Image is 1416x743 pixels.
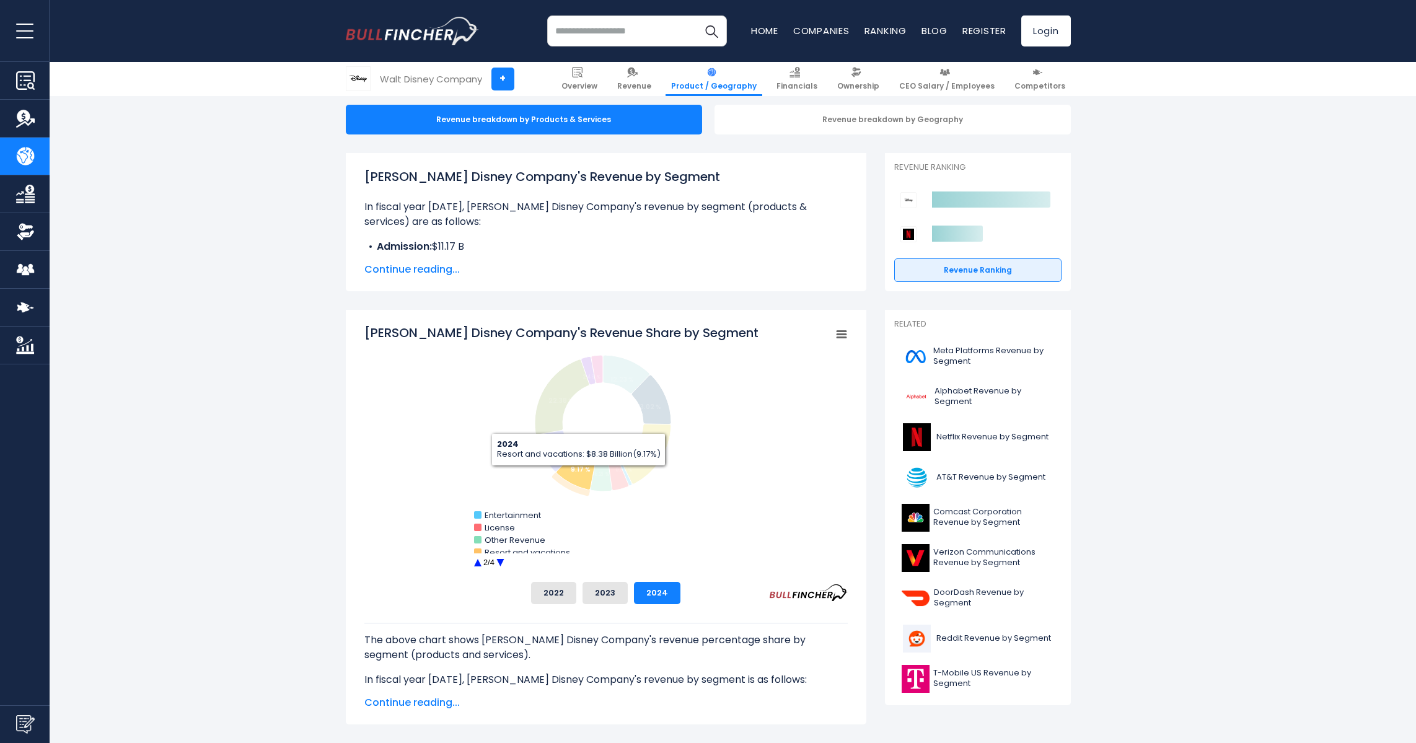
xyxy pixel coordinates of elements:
span: Continue reading... [364,262,848,277]
a: Financials [771,62,823,96]
p: Related [894,319,1062,330]
tspan: 9.17 % [571,465,591,474]
a: Meta Platforms Revenue by Segment [894,340,1062,374]
img: NFLX logo [902,423,933,451]
a: Go to homepage [346,17,479,45]
img: VZ logo [902,544,930,572]
a: AT&T Revenue by Segment [894,460,1062,495]
span: Ownership [837,81,879,91]
span: Financials [776,81,817,91]
span: Netflix Revenue by Segment [936,432,1049,442]
a: Reddit Revenue by Segment [894,622,1062,656]
svg: Walt Disney Company's Revenue Share by Segment [364,324,848,572]
button: Search [696,15,727,46]
img: GOOGL logo [902,383,931,411]
span: Verizon Communications Revenue by Segment [933,547,1054,568]
button: 2023 [583,582,628,604]
span: Revenue [617,81,651,91]
img: Netflix competitors logo [900,226,917,242]
a: Login [1021,15,1071,46]
span: Competitors [1014,81,1065,91]
text: Other Revenue [485,534,545,546]
img: T logo [902,464,933,491]
button: 2022 [531,582,576,604]
p: In fiscal year [DATE], [PERSON_NAME] Disney Company's revenue by segment is as follows: [364,672,848,687]
span: Alphabet Revenue by Segment [934,386,1054,407]
p: The above chart shows [PERSON_NAME] Disney Company's revenue percentage share by segment (product... [364,633,848,662]
text: License [485,522,515,534]
img: CMCSA logo [902,504,930,532]
span: Product / Geography [671,81,757,91]
text: 2/4 [483,558,495,567]
a: Companies [793,24,850,37]
a: T-Mobile US Revenue by Segment [894,662,1062,696]
tspan: 22.38 % [548,396,574,405]
p: Revenue Ranking [894,162,1062,173]
span: CEO Salary / Employees [899,81,995,91]
tspan: 13.02 % [638,402,661,411]
a: Blog [921,24,948,37]
a: Competitors [1009,62,1071,96]
img: DASH logo [902,584,931,612]
a: Register [962,24,1006,37]
span: AT&T Revenue by Segment [936,472,1045,483]
span: T-Mobile US Revenue by Segment [933,668,1054,689]
a: Product / Geography [666,62,762,96]
tspan: 17.63 % [634,448,657,457]
a: Netflix Revenue by Segment [894,420,1062,454]
img: bullfincher logo [346,17,479,45]
a: CEO Salary / Employees [894,62,1000,96]
tspan: 2.48 % [583,374,600,380]
tspan: [PERSON_NAME] Disney Company's Revenue Share by Segment [364,324,759,341]
img: DIS logo [346,67,370,90]
img: META logo [902,343,930,371]
a: Ownership [832,62,885,96]
img: Walt Disney Company competitors logo [900,192,917,208]
img: RDDT logo [902,625,933,653]
button: 2024 [634,582,680,604]
span: Meta Platforms Revenue by Segment [933,346,1054,367]
a: DoorDash Revenue by Segment [894,581,1062,615]
tspan: 0.82 % [615,467,632,473]
b: Admission: [377,239,432,253]
a: Ranking [864,24,907,37]
p: In fiscal year [DATE], [PERSON_NAME] Disney Company's revenue by segment (products & services) ar... [364,200,848,229]
a: Verizon Communications Revenue by Segment [894,541,1062,575]
div: Revenue breakdown by Products & Services [346,105,702,134]
a: Revenue [612,62,657,96]
span: Reddit Revenue by Segment [936,633,1051,644]
a: Overview [556,62,603,96]
span: DoorDash Revenue by Segment [934,587,1053,609]
span: Comcast Corporation Revenue by Segment [933,507,1054,528]
a: Alphabet Revenue by Segment [894,380,1062,414]
text: Entertainment [485,509,541,521]
a: + [491,68,514,90]
li: $11.17 B [364,239,848,254]
img: TMUS logo [902,665,930,693]
tspan: 12.23 % [610,375,634,384]
h1: [PERSON_NAME] Disney Company's Revenue by Segment [364,167,848,186]
div: Walt Disney Company [380,72,482,86]
img: Ownership [16,222,35,241]
span: Overview [561,81,597,91]
span: Continue reading... [364,695,848,710]
a: Comcast Corporation Revenue by Segment [894,501,1062,535]
text: Resort and vacations [485,547,570,558]
tspan: 5.21 % [594,471,609,478]
tspan: 10.07 % [548,444,572,454]
a: Home [751,24,778,37]
div: Revenue breakdown by Geography [715,105,1071,134]
a: Revenue Ranking [894,258,1062,282]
